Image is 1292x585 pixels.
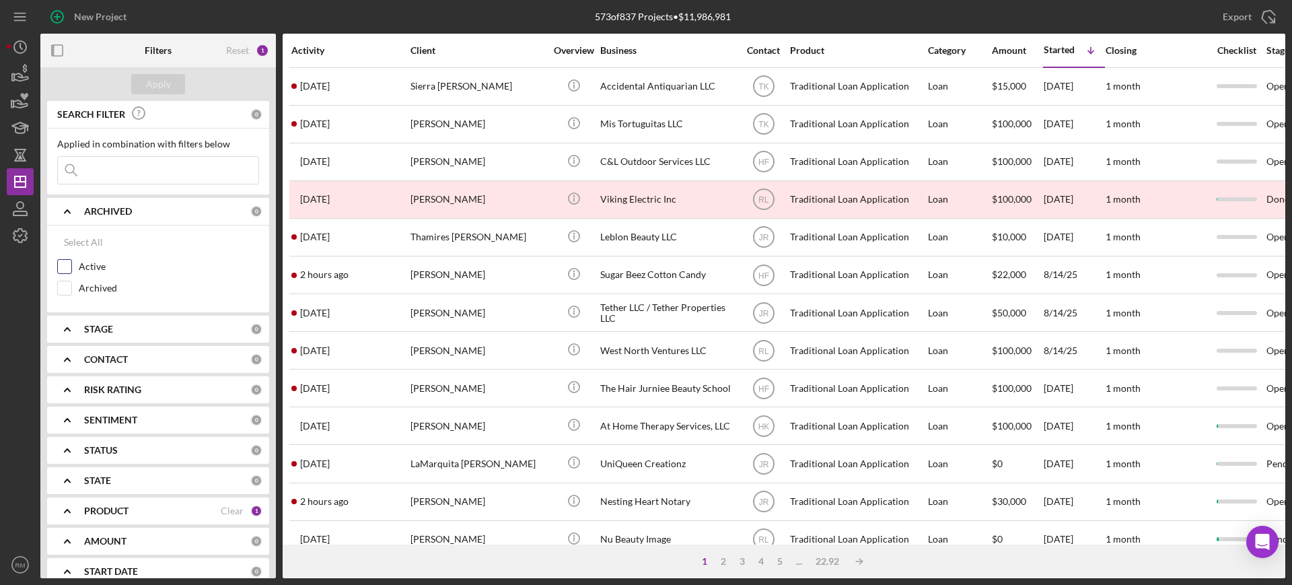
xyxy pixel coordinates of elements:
[40,3,140,30] button: New Project
[1044,69,1104,104] div: [DATE]
[410,257,545,293] div: [PERSON_NAME]
[758,233,768,242] text: JR
[600,106,735,142] div: Mis Tortuguitas LLC
[84,384,141,395] b: RISK RATING
[410,333,545,368] div: [PERSON_NAME]
[79,281,259,295] label: Archived
[250,205,262,217] div: 0
[600,257,735,293] div: Sugar Beez Cotton Candy
[1106,458,1141,469] time: 1 month
[1106,420,1141,432] time: 1 month
[790,69,925,104] div: Traditional Loan Application
[1044,408,1104,444] div: [DATE]
[84,475,111,486] b: STATE
[600,370,735,406] div: The Hair Jurniee Beauty School
[1044,370,1104,406] div: [DATE]
[300,308,330,318] time: 2025-08-14 21:06
[250,535,262,547] div: 0
[1106,495,1141,507] time: 1 month
[758,158,769,167] text: HF
[733,556,752,567] div: 3
[790,446,925,481] div: Traditional Loan Application
[928,106,991,142] div: Loan
[600,182,735,217] div: Viking Electric Inc
[992,106,1042,142] div: $100,000
[1209,3,1285,30] button: Export
[600,446,735,481] div: UniQueen Creationz
[300,496,349,507] time: 2025-08-22 13:30
[300,81,330,92] time: 2025-08-21 13:38
[758,271,769,280] text: HF
[57,139,259,149] div: Applied in combination with filters below
[600,144,735,180] div: C&L Outdoor Services LLC
[1106,193,1141,205] time: 1 month
[250,384,262,396] div: 0
[410,408,545,444] div: [PERSON_NAME]
[1106,156,1141,167] time: 1 month
[992,219,1042,255] div: $10,000
[1106,118,1141,129] time: 1 month
[1106,45,1207,56] div: Closing
[250,444,262,456] div: 0
[758,120,768,129] text: TK
[992,408,1042,444] div: $100,000
[992,295,1042,331] div: $50,000
[928,408,991,444] div: Loan
[1106,345,1141,356] time: 1 month
[790,370,925,406] div: Traditional Loan Application
[250,353,262,366] div: 0
[250,475,262,487] div: 0
[84,324,113,335] b: STAGE
[1106,533,1141,545] time: 1 month
[790,45,925,56] div: Product
[300,156,330,167] time: 2025-08-18 15:33
[57,109,125,120] b: SEARCH FILTER
[928,257,991,293] div: Loan
[1106,231,1141,242] time: 1 month
[790,257,925,293] div: Traditional Loan Application
[300,118,330,129] time: 2025-08-20 12:59
[84,506,129,516] b: PRODUCT
[758,497,768,507] text: JR
[790,106,925,142] div: Traditional Loan Application
[1246,526,1279,558] div: Open Intercom Messenger
[928,370,991,406] div: Loan
[1106,307,1141,318] time: 1 month
[1044,144,1104,180] div: [DATE]
[600,45,735,56] div: Business
[256,44,269,57] div: 1
[790,182,925,217] div: Traditional Loan Application
[992,69,1042,104] div: $15,000
[250,565,262,578] div: 0
[790,522,925,557] div: Traditional Loan Application
[1044,295,1104,331] div: 8/14/25
[758,195,769,205] text: RL
[410,45,545,56] div: Client
[738,45,789,56] div: Contact
[410,106,545,142] div: [PERSON_NAME]
[300,269,349,280] time: 2025-08-22 13:23
[300,194,330,205] time: 2025-08-18 19:26
[992,257,1042,293] div: $22,000
[410,522,545,557] div: [PERSON_NAME]
[695,556,714,567] div: 1
[758,384,769,393] text: HF
[1044,446,1104,481] div: [DATE]
[992,522,1042,557] div: $0
[928,484,991,520] div: Loan
[145,45,172,56] b: Filters
[790,144,925,180] div: Traditional Loan Application
[752,556,770,567] div: 4
[300,383,330,394] time: 2025-08-19 00:13
[1106,80,1141,92] time: 1 month
[992,182,1042,217] div: $100,000
[410,144,545,180] div: [PERSON_NAME]
[250,323,262,335] div: 0
[1044,333,1104,368] div: 8/14/25
[300,345,330,356] time: 2025-08-20 16:27
[928,69,991,104] div: Loan
[928,295,991,331] div: Loan
[1223,3,1252,30] div: Export
[221,506,244,516] div: Clear
[1044,257,1104,293] div: 8/14/25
